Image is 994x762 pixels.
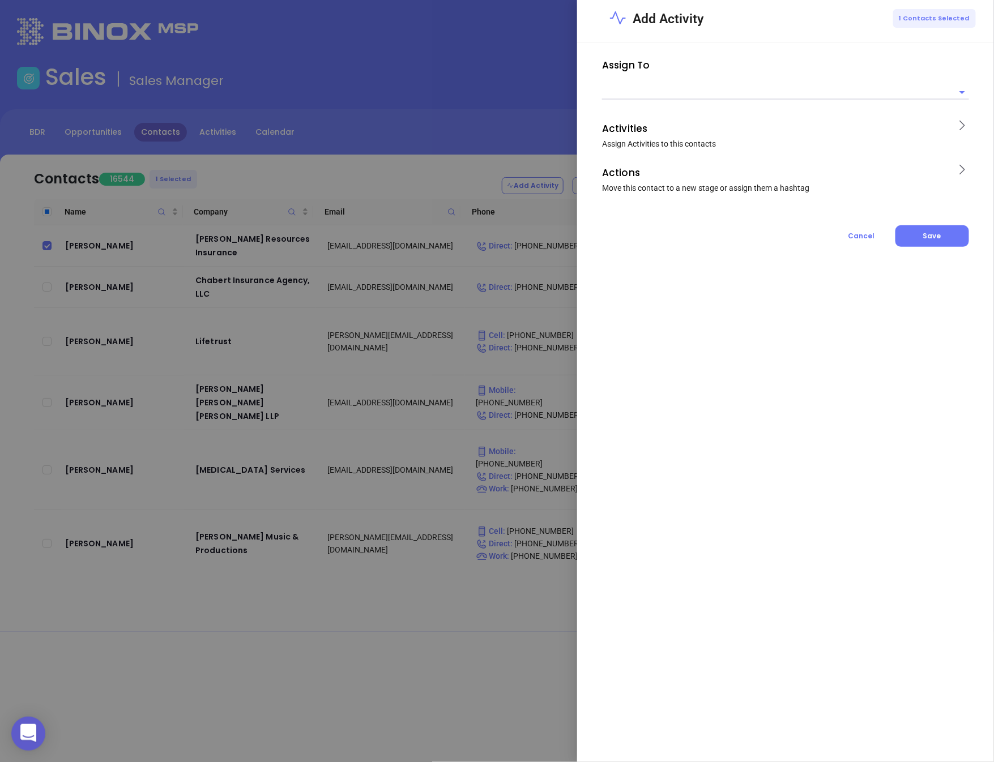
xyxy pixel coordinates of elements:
[848,231,874,241] span: Cancel
[591,14,604,28] button: Close
[895,225,969,247] button: Save
[633,11,703,27] span: Add Activity
[923,231,941,241] span: Save
[893,9,976,28] div: 1 Contacts Selected
[602,164,948,182] p: Actions
[593,113,978,157] div: ActivitiesAssign Activities to this contacts
[602,183,809,192] span: Move this contact to a new stage or assign them a hashtag
[593,157,978,201] div: ActionsMove this contact to a new stage or assign them a hashtag
[602,139,716,148] span: Assign Activities to this contacts
[602,119,948,138] p: Activities
[954,84,970,100] button: Open
[602,56,969,74] p: Assign To
[827,225,895,247] button: Cancel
